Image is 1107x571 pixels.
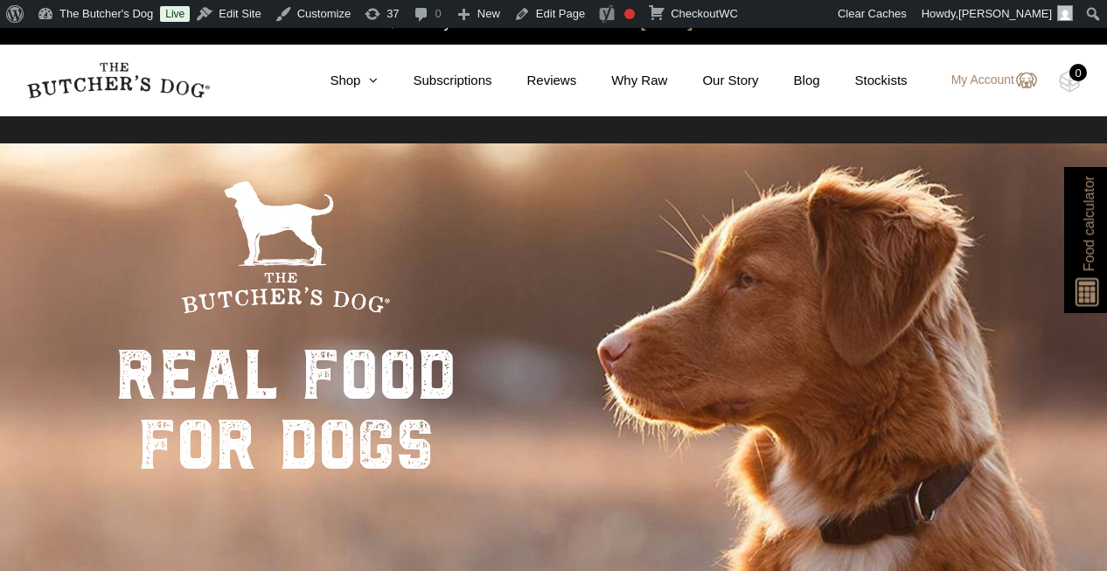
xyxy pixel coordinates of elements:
span: [PERSON_NAME] [958,7,1052,20]
span: Food calculator [1078,176,1099,271]
a: Why Raw [576,71,667,91]
a: Shop [295,71,378,91]
div: real food for dogs [115,340,456,480]
img: TBD_Cart-Empty.png [1059,70,1081,93]
a: Blog [759,71,820,91]
a: Our Story [667,71,758,91]
a: Subscriptions [378,71,491,91]
a: Live [160,6,190,22]
a: close [1077,10,1090,31]
a: Stockists [820,71,908,91]
a: Reviews [492,71,577,91]
div: Focus keyphrase not set [624,9,635,19]
div: 0 [1069,64,1087,81]
a: My Account [934,70,1037,91]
